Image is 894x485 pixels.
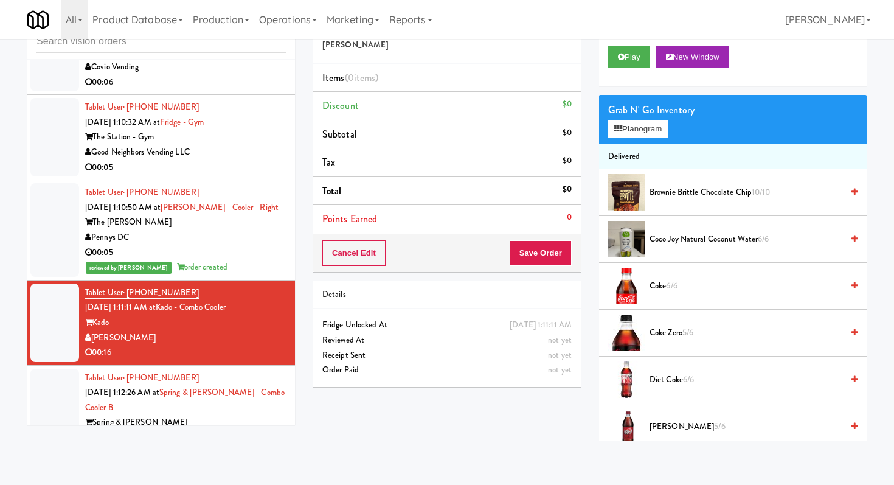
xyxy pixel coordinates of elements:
[27,95,295,180] li: Tablet User· [PHONE_NUMBER][DATE] 1:10:32 AM atFridge - GymThe Station - GymGood Neighbors Vendin...
[567,210,572,225] div: 0
[714,420,725,432] span: 5/6
[27,9,49,30] img: Micromart
[682,327,693,338] span: 5/6
[85,386,285,413] a: Spring & [PERSON_NAME] - Combo Cooler B
[563,182,572,197] div: $0
[123,186,199,198] span: · [PHONE_NUMBER]
[563,125,572,141] div: $0
[36,30,286,53] input: Search vision orders
[752,186,771,198] span: 10/10
[322,184,342,198] span: Total
[85,75,286,90] div: 00:06
[85,372,199,383] a: Tablet User· [PHONE_NUMBER]
[85,301,156,313] span: [DATE] 1:11:11 AM at
[322,71,378,85] span: Items
[563,97,572,112] div: $0
[85,201,161,213] span: [DATE] 1:10:50 AM at
[86,262,172,274] span: reviewed by [PERSON_NAME]
[27,281,295,366] li: Tablet User· [PHONE_NUMBER][DATE] 1:11:11 AM atKado - Combo CoolerKado[PERSON_NAME]00:16
[645,372,858,388] div: Diet Coke6/6
[599,144,867,170] li: Delivered
[608,101,858,119] div: Grab N' Go Inventory
[650,326,842,341] span: Coke Zero
[85,386,159,398] span: [DATE] 1:12:26 AM at
[345,71,379,85] span: (0 )
[510,240,572,266] button: Save Order
[322,127,357,141] span: Subtotal
[608,120,668,138] button: Planogram
[666,280,677,291] span: 6/6
[650,419,842,434] span: [PERSON_NAME]
[85,130,286,145] div: The Station - Gym
[548,349,572,361] span: not yet
[177,261,227,273] span: order created
[322,287,572,302] div: Details
[354,71,376,85] ng-pluralize: items
[85,60,286,75] div: Covio Vending
[322,240,386,266] button: Cancel Edit
[510,318,572,333] div: [DATE] 1:11:11 AM
[85,415,286,430] div: Spring & [PERSON_NAME]
[650,185,842,200] span: Brownie Brittle Chocolate Chip
[548,334,572,346] span: not yet
[123,101,199,113] span: · [PHONE_NUMBER]
[650,279,842,294] span: Coke
[123,287,199,298] span: · [PHONE_NUMBER]
[683,374,694,385] span: 6/6
[645,279,858,294] div: Coke6/6
[123,372,199,383] span: · [PHONE_NUMBER]
[645,232,858,247] div: Coco Joy Natural Coconut Water6/6
[85,116,160,128] span: [DATE] 1:10:32 AM at
[322,348,572,363] div: Receipt Sent
[85,101,199,113] a: Tablet User· [PHONE_NUMBER]
[563,153,572,169] div: $0
[645,185,858,200] div: Brownie Brittle Chocolate Chip10/10
[645,419,858,434] div: [PERSON_NAME]5/6
[85,315,286,330] div: Kado
[322,212,377,226] span: Points Earned
[650,372,842,388] span: Diet Coke
[85,345,286,360] div: 00:16
[85,215,286,230] div: The [PERSON_NAME]
[85,230,286,245] div: Pennys DC
[85,145,286,160] div: Good Neighbors Vending LLC
[85,160,286,175] div: 00:05
[85,330,286,346] div: [PERSON_NAME]
[27,180,295,281] li: Tablet User· [PHONE_NUMBER][DATE] 1:10:50 AM at[PERSON_NAME] - Cooler - RightThe [PERSON_NAME]Pen...
[156,301,226,313] a: Kado - Combo Cooler
[27,366,295,466] li: Tablet User· [PHONE_NUMBER][DATE] 1:12:26 AM atSpring & [PERSON_NAME] - Combo Cooler BSpring & [P...
[656,46,729,68] button: New Window
[322,155,335,169] span: Tax
[608,46,650,68] button: Play
[758,233,769,245] span: 6/6
[322,363,572,378] div: Order Paid
[160,116,204,128] a: Fridge - Gym
[85,287,199,299] a: Tablet User· [PHONE_NUMBER]
[85,245,286,260] div: 00:05
[161,201,279,213] a: [PERSON_NAME] - Cooler - Right
[322,99,359,113] span: Discount
[322,318,572,333] div: Fridge Unlocked At
[322,41,572,50] h5: [PERSON_NAME]
[650,232,842,247] span: Coco Joy Natural Coconut Water
[85,186,199,198] a: Tablet User· [PHONE_NUMBER]
[548,364,572,375] span: not yet
[322,333,572,348] div: Reviewed At
[645,326,858,341] div: Coke Zero5/6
